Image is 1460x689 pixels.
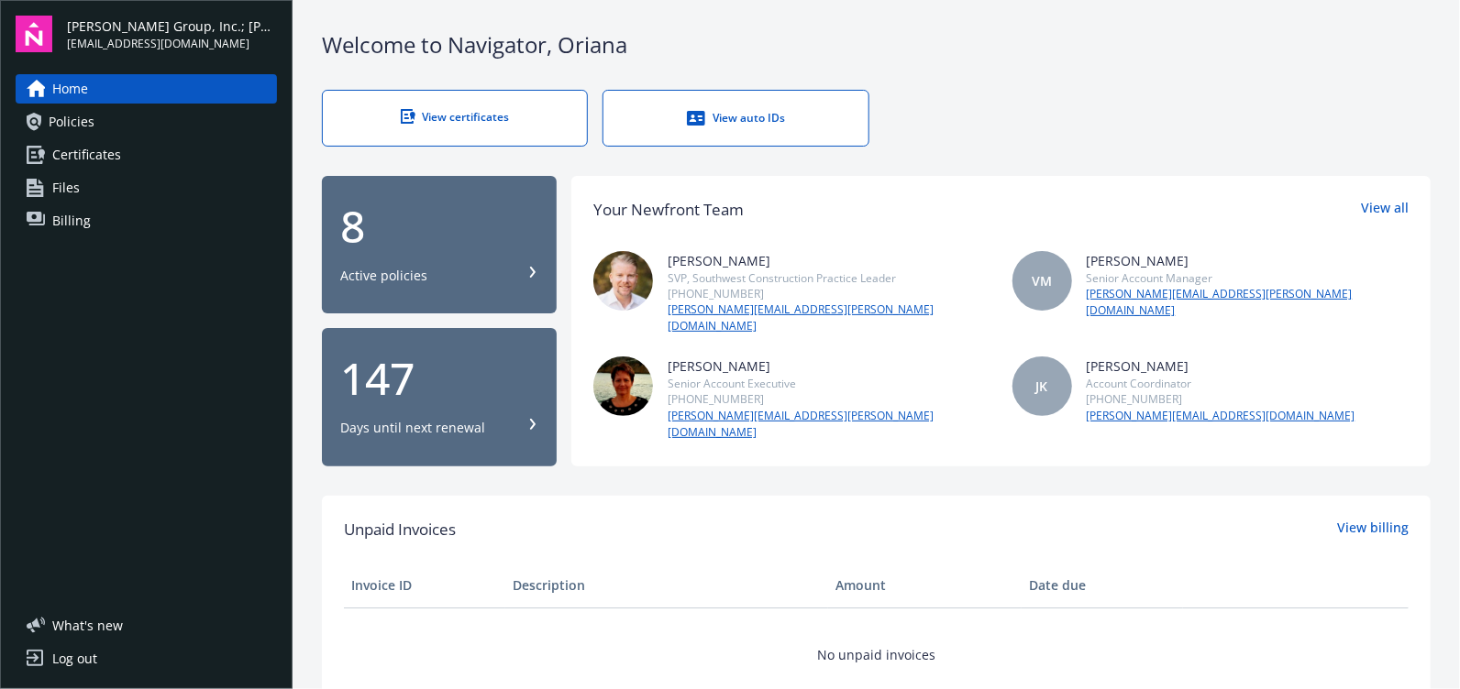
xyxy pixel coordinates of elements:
div: [PHONE_NUMBER] [668,391,990,407]
button: [PERSON_NAME] Group, Inc.; [PERSON_NAME] Group Construction Company, Inc.; Contractors Equipment ... [67,16,277,52]
a: View all [1361,198,1409,222]
div: Welcome to Navigator , Oriana [322,29,1431,60]
span: Unpaid Invoices [344,518,456,541]
a: [PERSON_NAME][EMAIL_ADDRESS][DOMAIN_NAME] [1087,408,1355,424]
span: Certificates [52,140,121,170]
div: Active policies [340,267,427,285]
a: Home [16,74,277,104]
div: 8 [340,204,538,248]
a: Certificates [16,140,277,170]
div: Senior Account Executive [668,376,990,391]
span: [EMAIL_ADDRESS][DOMAIN_NAME] [67,36,277,52]
span: Home [52,74,88,104]
div: [PERSON_NAME] [1087,356,1355,376]
div: SVP, Southwest Construction Practice Leader [668,270,990,286]
div: Your Newfront Team [593,198,744,222]
span: Files [52,173,80,202]
a: [PERSON_NAME][EMAIL_ADDRESS][PERSON_NAME][DOMAIN_NAME] [1087,286,1409,319]
div: Account Coordinator [1087,376,1355,391]
div: [PHONE_NUMBER] [1087,391,1355,407]
span: VM [1032,271,1052,290]
span: [PERSON_NAME] Group, Inc.; [PERSON_NAME] Group Construction Company, Inc.; Contractors Equipment ... [67,16,277,36]
div: Days until next renewal [340,419,485,437]
div: Senior Account Manager [1087,270,1409,286]
a: View billing [1337,518,1409,541]
button: 147Days until next renewal [322,328,557,466]
th: Date due [1022,563,1183,607]
a: Files [16,173,277,202]
button: 8Active policies [322,176,557,314]
a: [PERSON_NAME][EMAIL_ADDRESS][PERSON_NAME][DOMAIN_NAME] [668,301,990,334]
span: JK [1036,377,1048,396]
th: Invoice ID [344,563,505,607]
a: View auto IDs [603,90,868,147]
span: Billing [52,206,91,235]
div: Log out [52,644,97,673]
span: Policies [49,107,94,137]
div: [PERSON_NAME] [1087,251,1409,270]
a: Billing [16,206,277,235]
button: What's new [16,616,152,635]
img: photo [593,251,653,311]
div: [PHONE_NUMBER] [668,286,990,301]
th: Amount [828,563,1022,607]
div: View auto IDs [640,109,831,127]
span: What ' s new [52,616,123,635]
div: [PERSON_NAME] [668,356,990,376]
a: [PERSON_NAME][EMAIL_ADDRESS][PERSON_NAME][DOMAIN_NAME] [668,408,990,441]
div: 147 [340,356,538,400]
img: navigator-logo.svg [16,16,52,52]
div: [PERSON_NAME] [668,251,990,270]
a: View certificates [322,90,588,147]
img: photo [593,356,653,416]
a: Policies [16,107,277,137]
th: Description [505,563,828,607]
div: View certificates [359,109,550,125]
